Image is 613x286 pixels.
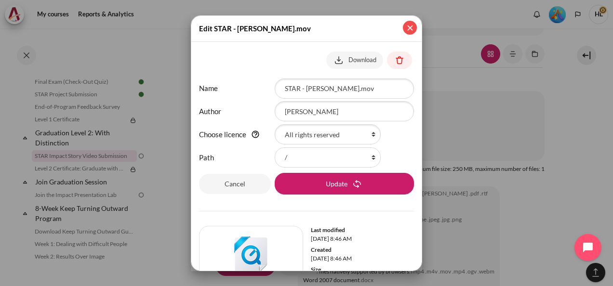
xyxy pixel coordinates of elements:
img: quicktime-80 [232,236,270,275]
a: Help [249,130,262,139]
h3: Edit STAR - [PERSON_NAME].mov [199,23,311,34]
button: Cancel [199,174,271,194]
strong: Size [311,266,321,273]
label: Author [199,106,271,117]
label: Path [199,152,271,163]
button: Update [275,173,414,195]
button: Download [326,52,383,69]
label: Name [199,83,271,94]
button: Close [403,21,417,35]
label: Choose licence [199,129,246,140]
span: [DATE] 8:46 AM [311,234,352,243]
strong: Last modified [311,226,345,234]
span: [DATE] 8:46 AM [311,254,352,263]
img: Help with Choose licence [251,130,260,139]
strong: Created [311,246,332,253]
